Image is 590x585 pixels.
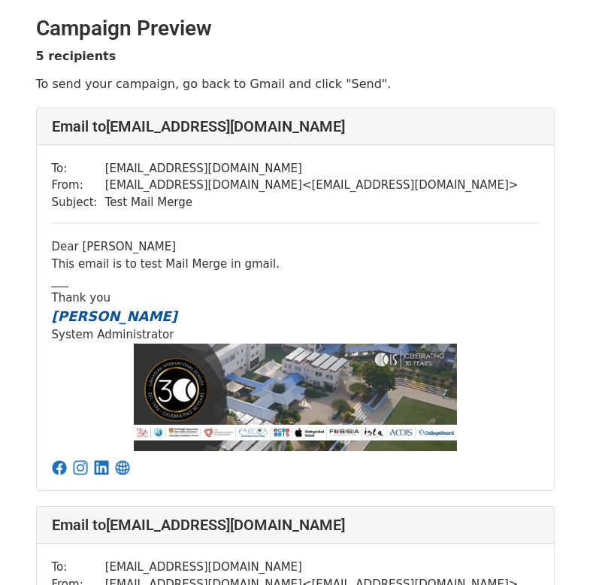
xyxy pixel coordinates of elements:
[52,160,105,177] td: To:
[134,344,457,451] img: CIS Banner
[52,308,177,324] font: [PERSON_NAME]
[52,272,539,289] div: ___
[105,177,519,194] td: [EMAIL_ADDRESS][DOMAIN_NAME] < [EMAIL_ADDRESS][DOMAIN_NAME] >
[52,516,539,534] h4: Email to [EMAIL_ADDRESS][DOMAIN_NAME]
[105,559,519,576] td: [EMAIL_ADDRESS][DOMAIN_NAME]
[36,16,555,41] h2: Campaign Preview
[73,460,88,475] img: Instagram
[52,194,105,211] td: Subject:
[105,160,519,177] td: [EMAIL_ADDRESS][DOMAIN_NAME]
[52,238,539,256] div: Dear [PERSON_NAME]
[52,460,67,475] img: Facebook
[115,460,130,475] img: Website
[36,76,555,92] p: To send your campaign, go back to Gmail and click "Send".
[105,194,519,211] td: Test Mail Merge
[52,289,539,307] div: Thank you
[52,559,105,576] td: To:
[52,256,539,273] div: This email is to test Mail Merge in gmail.
[36,49,116,63] strong: 5 recipients
[52,177,105,194] td: From:
[94,460,109,475] img: LinkedIn
[52,117,539,135] h4: Email to [EMAIL_ADDRESS][DOMAIN_NAME]
[52,326,539,344] div: System Administrator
